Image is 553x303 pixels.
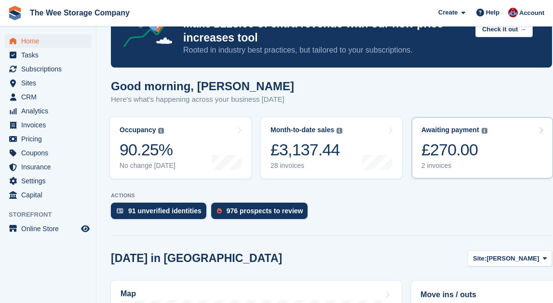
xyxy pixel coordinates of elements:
[8,6,22,20] img: stora-icon-8386f47178a22dfd0bd8f6a31ec36ba5ce8667c1dd55bd0f319d3a0aa187defe.svg
[211,203,313,224] a: 976 prospects to review
[473,254,486,263] span: Site:
[412,117,553,179] a: Awaiting payment £270.00 2 invoices
[183,17,468,45] p: Make £228.00 of extra revenue with our new price increases tool
[5,104,91,118] a: menu
[486,254,539,263] span: [PERSON_NAME]
[21,76,79,90] span: Sites
[438,8,458,17] span: Create
[21,174,79,188] span: Settings
[5,48,91,62] a: menu
[420,289,552,301] h2: Move ins / outs
[120,140,175,160] div: 90.25%
[111,94,294,105] p: Here's what's happening across your business [DATE]
[120,126,156,134] div: Occupancy
[21,146,79,160] span: Coupons
[9,210,96,220] span: Storefront
[270,126,334,134] div: Month-to-date sales
[508,8,518,17] img: Scott Ritchie
[5,76,91,90] a: menu
[5,118,91,132] a: menu
[21,222,79,235] span: Online Store
[120,162,175,170] div: No change [DATE]
[183,45,468,55] p: Rooted in industry best practices, but tailored to your subscriptions.
[21,160,79,174] span: Insurance
[482,128,487,134] img: icon-info-grey-7440780725fd019a000dd9b08b2336e03edf1995a4989e88bcd33f0948082b44.svg
[117,208,123,214] img: verify_identity-adf6edd0f0f0b5bbfe63781bf79b02c33cf7c696d77639b501bdc392416b5a36.svg
[5,146,91,160] a: menu
[217,208,222,214] img: prospect-51fa495bee0391a8d652442698ab0144808aea92771e9ea1ae160a38d050c398.svg
[21,132,79,146] span: Pricing
[5,62,91,76] a: menu
[5,90,91,104] a: menu
[227,207,303,215] div: 976 prospects to review
[21,48,79,62] span: Tasks
[21,34,79,48] span: Home
[21,188,79,202] span: Capital
[26,5,134,21] a: The Wee Storage Company
[21,118,79,132] span: Invoices
[5,132,91,146] a: menu
[158,128,164,134] img: icon-info-grey-7440780725fd019a000dd9b08b2336e03edf1995a4989e88bcd33f0948082b44.svg
[5,188,91,202] a: menu
[5,222,91,235] a: menu
[121,289,136,298] h2: Map
[5,174,91,188] a: menu
[111,252,282,265] h2: [DATE] in [GEOGRAPHIC_DATA]
[421,140,487,160] div: £270.00
[270,162,342,170] div: 28 invoices
[21,90,79,104] span: CRM
[486,8,499,17] span: Help
[270,140,342,160] div: £3,137.44
[5,34,91,48] a: menu
[519,8,544,18] span: Account
[421,162,487,170] div: 2 invoices
[5,160,91,174] a: menu
[421,126,479,134] div: Awaiting payment
[475,22,533,38] button: Check it out →
[111,80,294,93] h1: Good morning, [PERSON_NAME]
[128,207,202,215] div: 91 unverified identities
[111,193,552,199] p: ACTIONS
[21,62,79,76] span: Subscriptions
[468,250,552,266] button: Site: [PERSON_NAME]
[80,223,91,234] a: Preview store
[111,203,211,224] a: 91 unverified identities
[21,104,79,118] span: Analytics
[337,128,342,134] img: icon-info-grey-7440780725fd019a000dd9b08b2336e03edf1995a4989e88bcd33f0948082b44.svg
[261,117,402,179] a: Month-to-date sales £3,137.44 28 invoices
[110,117,251,179] a: Occupancy 90.25% No change [DATE]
